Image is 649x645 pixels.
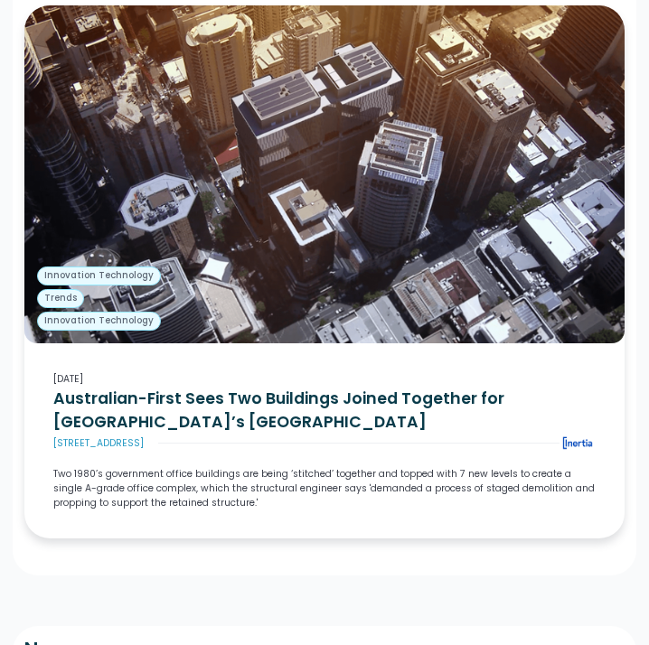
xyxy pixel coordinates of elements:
img: Australian-First Sees Two Buildings Joined Together for Brisbane’s Midtown Centre [560,434,596,453]
div: Innovation Technology [37,266,161,285]
div: [DATE] [53,372,597,387]
img: Australian-First Sees Two Buildings Joined Together for Brisbane’s Midtown Centre [24,5,625,343]
p: Two 1980’s government office buildings are being ‘stitched’ together and topped with 7 new levels... [53,467,597,509]
div: [STREET_ADDRESS] [53,436,144,451]
div: Innovation Technology [37,312,161,331]
a: Australian-First Sees Two Buildings Joined Together for Brisbane’s Midtown CentreInnovation Techn... [24,5,625,538]
div: Trends [37,289,84,308]
h3: Australian-First Sees Two Buildings Joined Together for [GEOGRAPHIC_DATA]’s [GEOGRAPHIC_DATA] [53,387,597,435]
